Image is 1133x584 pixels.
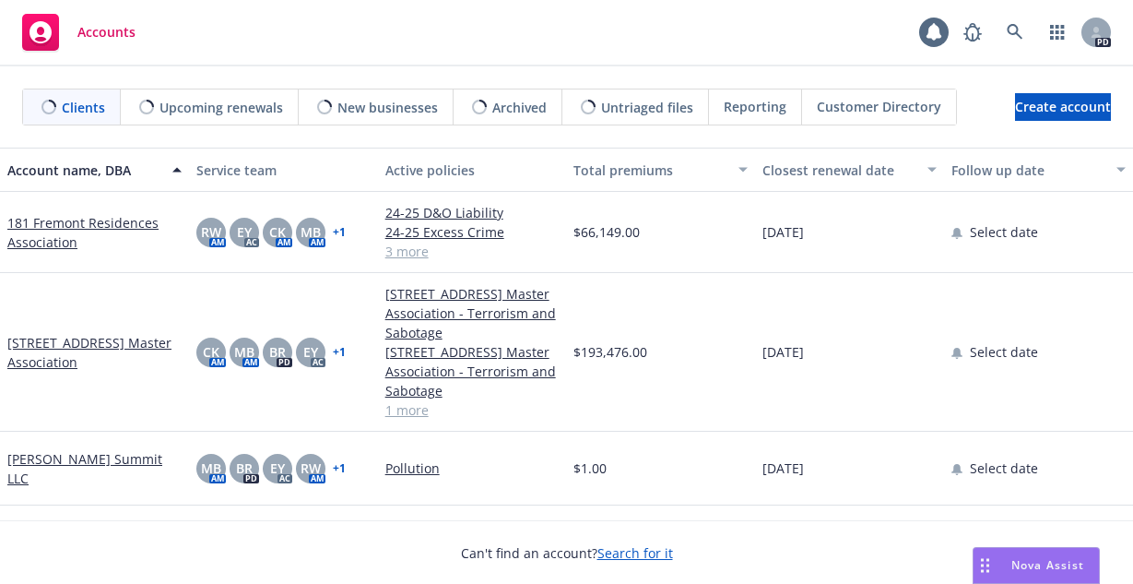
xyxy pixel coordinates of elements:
a: 1 more [385,400,560,420]
span: Select date [970,459,1038,478]
span: EY [303,342,318,362]
span: $1.00 [573,459,607,478]
span: $193,476.00 [573,342,647,362]
a: 3 more [385,242,560,261]
span: [DATE] [762,222,804,242]
span: Select date [970,342,1038,362]
div: Service team [196,161,371,180]
span: [DATE] [762,342,804,362]
span: MB [234,342,254,362]
a: Cold [DEMOGRAPHIC_DATA] Solutions LLC - Workers' Compensation [385,517,560,575]
span: Create account [1015,89,1111,125]
div: Closest renewal date [762,161,916,180]
div: Total premiums [573,161,727,180]
span: Can't find an account? [461,543,673,563]
div: Account name, DBA [7,161,161,180]
span: Reporting [724,97,786,116]
div: Drag to move [974,548,997,583]
a: 181 Fremont Residences Association [7,213,182,252]
span: BR [236,459,253,478]
span: CK [269,222,286,242]
a: Accounts [15,6,143,58]
a: Search [997,14,1033,51]
button: Nova Assist [973,547,1100,584]
button: Active policies [378,148,567,192]
a: 24-25 D&O Liability [385,203,560,222]
span: Archived [492,98,547,117]
a: 24-25 Excess Crime [385,222,560,242]
button: Follow up date [944,148,1133,192]
span: MB [301,222,321,242]
span: EY [237,222,252,242]
a: [STREET_ADDRESS] Master Association [7,333,182,372]
a: [STREET_ADDRESS] Master Association - Terrorism and Sabotage [385,342,560,400]
span: [DATE] [762,459,804,478]
span: RW [301,459,321,478]
span: RW [201,222,221,242]
a: + 1 [333,227,346,238]
a: Search for it [597,544,673,562]
span: Nova Assist [1011,557,1084,573]
span: BR [269,342,286,362]
span: Accounts [77,25,136,40]
a: Report a Bug [954,14,991,51]
span: $66,149.00 [573,222,640,242]
span: New businesses [337,98,438,117]
button: Closest renewal date [755,148,944,192]
span: Untriaged files [601,98,693,117]
a: [STREET_ADDRESS] Master Association - Terrorism and Sabotage [385,284,560,342]
span: Select date [970,222,1038,242]
a: Pollution [385,459,560,478]
a: + 1 [333,463,346,474]
span: MB [201,459,221,478]
div: Follow up date [951,161,1105,180]
span: CK [203,342,219,362]
div: Active policies [385,161,560,180]
span: Customer Directory [817,97,941,116]
button: Total premiums [566,148,755,192]
button: Service team [189,148,378,192]
span: Clients [62,98,105,117]
span: Upcoming renewals [159,98,283,117]
a: Switch app [1039,14,1076,51]
a: [PERSON_NAME] Summit LLC [7,449,182,488]
span: EY [270,459,285,478]
a: + 1 [333,347,346,358]
a: Create account [1015,93,1111,121]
